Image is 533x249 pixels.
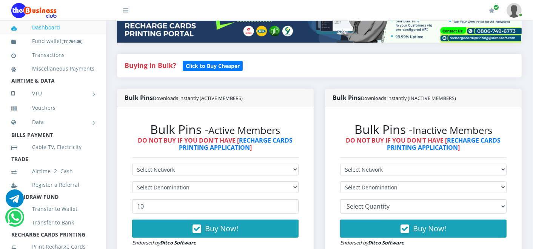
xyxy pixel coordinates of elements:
b: Click to Buy Cheaper [186,62,240,69]
input: Enter Quantity [132,199,299,214]
strong: DO NOT BUY IF YOU DON'T HAVE [ ] [346,136,501,152]
strong: DO NOT BUY IF YOU DON'T HAVE [ ] [138,136,293,152]
small: Active Members [209,124,280,137]
a: Vouchers [11,99,94,117]
a: Transfer to Wallet [11,200,94,218]
a: RECHARGE CARDS PRINTING APPLICATION [179,136,293,152]
button: Buy Now! [132,220,299,238]
b: 17,764.06 [63,38,81,44]
a: Transactions [11,46,94,64]
a: Miscellaneous Payments [11,60,94,77]
a: Airtime -2- Cash [11,163,94,180]
strong: Bulk Pins [125,94,243,102]
small: Endorsed by [132,239,196,246]
button: Buy Now! [340,220,507,238]
h2: Bulk Pins - [340,122,507,137]
span: Buy Now! [413,223,446,234]
span: Buy Now! [205,223,238,234]
strong: Buying in Bulk? [125,61,176,70]
strong: Ditco Software [368,239,404,246]
small: [ ] [62,38,83,44]
a: Chat for support [6,195,24,207]
a: Data [11,113,94,132]
strong: Ditco Software [160,239,196,246]
a: Click to Buy Cheaper [183,61,243,70]
a: Dashboard [11,19,94,36]
strong: Bulk Pins [333,94,456,102]
a: Register a Referral [11,176,94,194]
h2: Bulk Pins - [132,122,299,137]
a: RECHARGE CARDS PRINTING APPLICATION [387,136,501,152]
img: User [507,3,522,18]
span: Renew/Upgrade Subscription [493,5,499,10]
a: Cable TV, Electricity [11,138,94,156]
a: VTU [11,84,94,103]
a: Fund wallet[17,764.06] [11,32,94,50]
small: Downloads instantly (ACTIVE MEMBERS) [153,95,243,101]
img: Logo [11,3,57,18]
i: Renew/Upgrade Subscription [489,8,494,14]
a: Transfer to Bank [11,214,94,231]
a: Chat for support [7,214,23,226]
small: Downloads instantly (INACTIVE MEMBERS) [361,95,456,101]
small: Endorsed by [340,239,404,246]
small: Inactive Members [413,124,492,137]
